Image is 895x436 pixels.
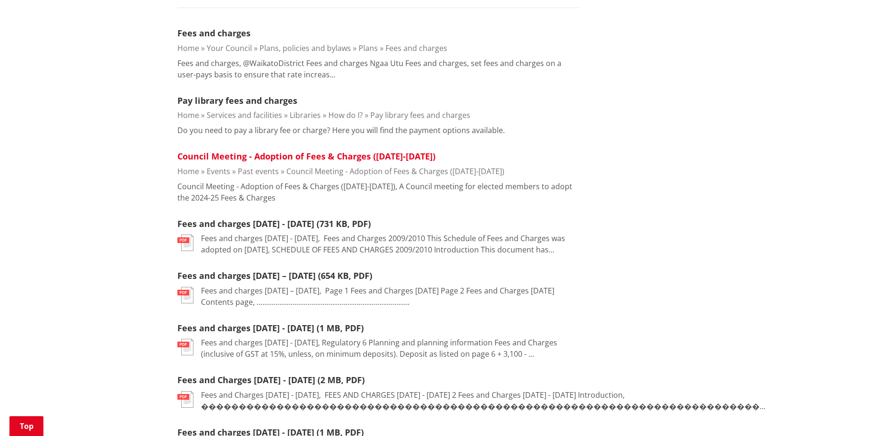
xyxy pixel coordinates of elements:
[177,43,199,53] a: Home
[177,235,193,251] img: document-pdf.svg
[370,110,470,120] a: Pay library fees and charges
[238,166,279,176] a: Past events
[177,374,365,386] a: Fees and Charges [DATE] - [DATE] (2 MB, PDF)
[177,58,579,80] p: Fees and charges, @WaikatoDistrict Fees and charges Ngaa Utu Fees and charges, set fees and charg...
[207,166,230,176] a: Events
[177,181,579,203] p: Council Meeting - Adoption of Fees & Charges ([DATE]-[DATE]), A Council meeting for elected membe...
[9,416,43,436] a: Top
[177,151,435,162] a: Council Meeting - Adoption of Fees & Charges ([DATE]-[DATE])
[177,322,364,334] a: Fees and charges [DATE] - [DATE] (1 MB, PDF)
[290,110,321,120] a: Libraries
[852,396,886,430] iframe: Messenger Launcher
[385,43,447,53] a: Fees and charges
[177,218,371,229] a: Fees and charges [DATE] - [DATE] (731 KB, PDF)
[177,95,297,106] a: Pay library fees and charges
[177,270,372,281] a: Fees and charges [DATE] – [DATE] (654 KB, PDF)
[177,166,199,176] a: Home
[328,110,363,120] a: How do I?
[201,285,579,308] p: Fees and charges [DATE] – [DATE], ﻿ Page 1 Fees and Charges [DATE] Page 2 Fees and Charges [DATE]...
[177,391,193,408] img: document-pdf.svg
[177,339,193,355] img: document-pdf.svg
[201,389,765,412] p: Fees and Charges [DATE] - [DATE], ﻿ FEES AND CHARGES [DATE] - [DATE] 2 Fees and Charges [DATE] - ...
[177,110,199,120] a: Home
[201,337,579,360] p: Fees and charges [DATE] - [DATE], Regulatory 6 Planning and planning information Fees and Charges...
[286,166,504,176] a: Council Meeting - Adoption of Fees & Charges ([DATE]-[DATE])
[201,233,579,255] p: Fees and charges [DATE] - [DATE], ﻿ Fees and Charges 2009/2010 This Schedule of Fees and Charges ...
[177,125,505,136] p: Do you need to pay a library fee or charge? Here you will find the payment options available.
[259,43,351,53] a: Plans, policies and bylaws
[177,27,251,39] a: Fees and charges
[359,43,378,53] a: Plans
[207,43,252,53] a: Your Council
[207,110,282,120] a: Services and facilities
[177,287,193,303] img: document-pdf.svg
